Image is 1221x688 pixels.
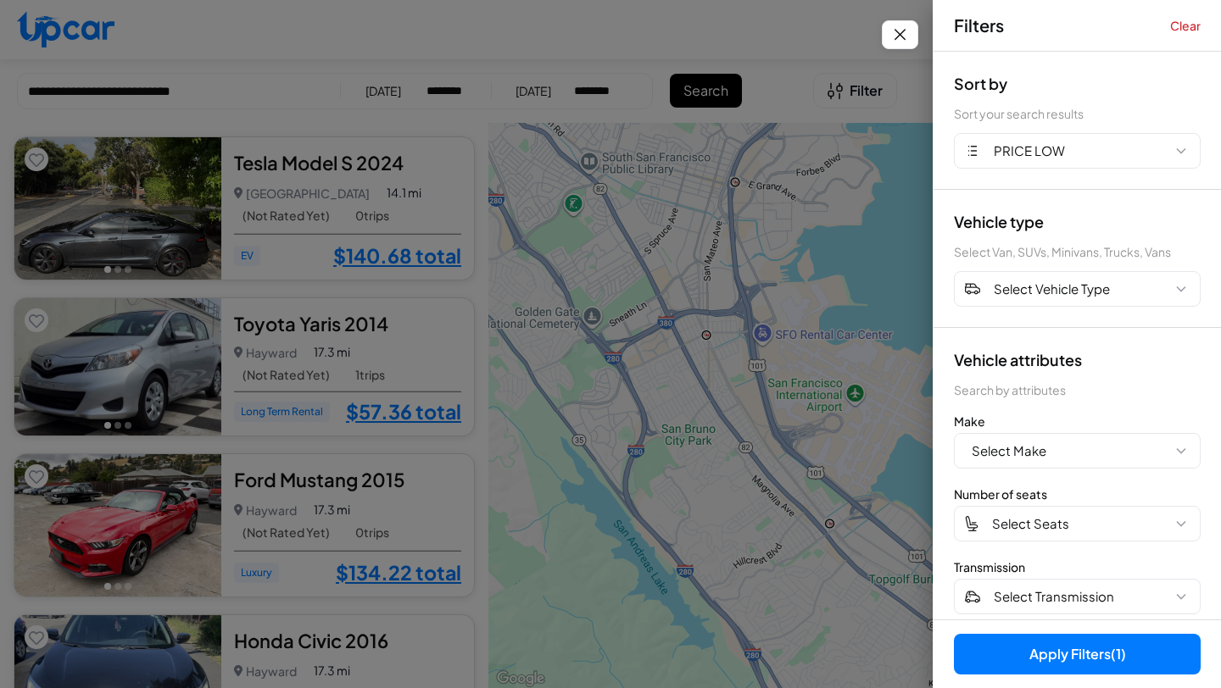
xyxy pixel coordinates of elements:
[954,579,1201,614] button: Select Transmission
[972,441,1046,461] span: Select Make
[954,72,1201,95] div: Sort by
[954,506,1201,541] button: Select Seats
[954,243,1201,261] div: Select Van, SUVs, Minivans, Trucks, Vans
[994,587,1114,607] span: Select Transmission
[954,634,1201,674] button: Apply Filters(1)
[992,514,1069,534] span: Select Seats
[994,280,1110,299] span: Select Vehicle Type
[1170,17,1201,34] button: Clear
[882,20,918,49] button: Close filters
[954,271,1201,307] button: Select Vehicle Type
[954,210,1201,233] div: Vehicle type
[954,558,1201,575] div: Transmission
[954,133,1201,169] button: PRICE LOW
[954,348,1201,371] div: Vehicle attributes
[954,105,1201,123] div: Sort your search results
[954,14,1004,37] span: Filters
[954,433,1201,469] button: Select Make
[954,485,1201,502] div: Number of seats
[954,413,1201,430] div: Make
[954,381,1201,399] div: Search by attributes
[994,141,1065,161] span: PRICE LOW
